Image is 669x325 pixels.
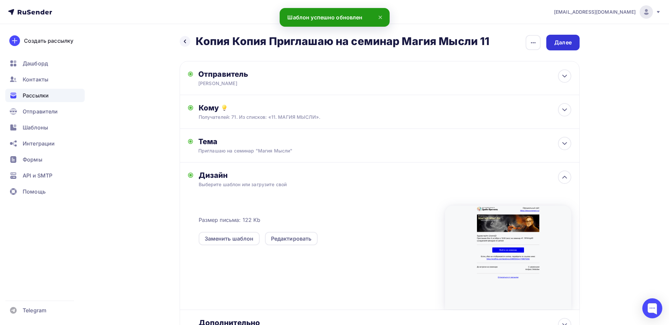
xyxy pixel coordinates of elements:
[23,91,49,99] span: Рассылки
[23,188,46,196] span: Помощь
[5,89,85,102] a: Рассылки
[23,172,52,180] span: API и SMTP
[554,9,636,15] span: [EMAIL_ADDRESS][DOMAIN_NAME]
[23,59,48,67] span: Дашборд
[198,69,343,79] div: Отправитель
[196,35,490,48] h2: Копия Копия Приглашаю на семинар Магия Мысли 11
[198,147,317,154] div: Приглашаю на семинар "Магия Мысли"
[23,123,48,131] span: Шаблоны
[199,114,534,120] div: Получателей: 71. Из списков: «11. МАГИЯ МЫСЛИ».
[199,103,571,112] div: Кому
[5,57,85,70] a: Дашборд
[198,80,328,87] div: [PERSON_NAME]
[5,105,85,118] a: Отправители
[199,181,534,188] div: Выберите шаблон или загрузите свой
[5,153,85,166] a: Формы
[23,75,48,83] span: Контакты
[5,73,85,86] a: Контакты
[271,235,312,243] div: Редактировать
[199,171,571,180] div: Дизайн
[23,139,55,147] span: Интеграции
[5,121,85,134] a: Шаблоны
[205,235,254,243] div: Заменить шаблон
[554,5,661,19] a: [EMAIL_ADDRESS][DOMAIN_NAME]
[199,216,261,224] span: Размер письма: 122 Kb
[23,155,42,164] span: Формы
[23,306,46,314] span: Telegram
[198,137,330,146] div: Тема
[554,39,572,46] div: Далее
[23,107,58,115] span: Отправители
[24,37,73,45] div: Создать рассылку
